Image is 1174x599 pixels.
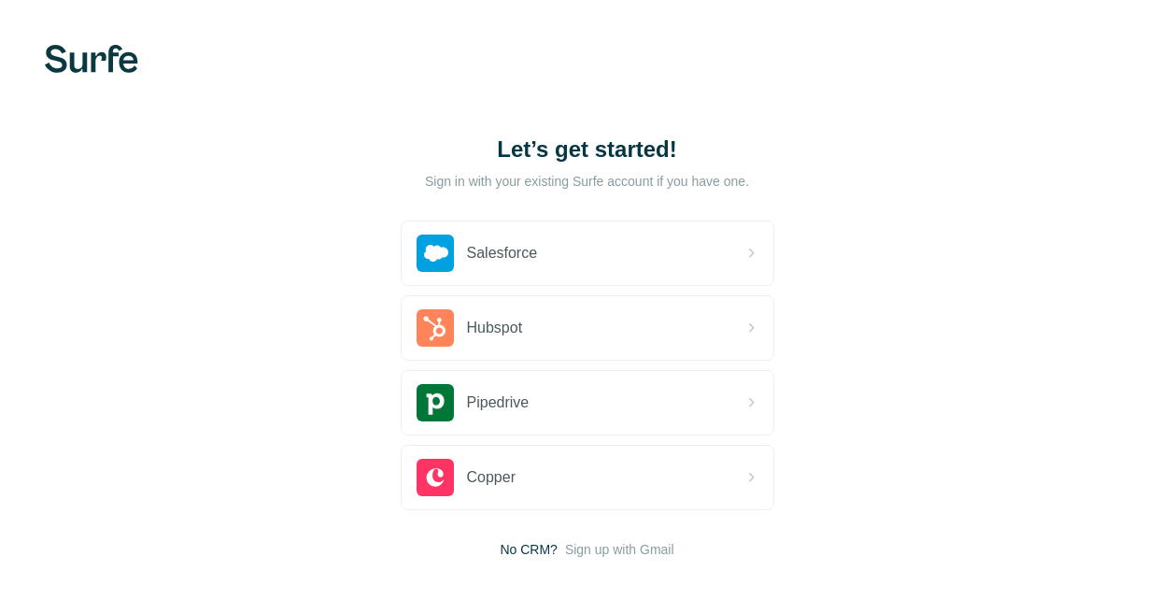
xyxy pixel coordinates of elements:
span: Pipedrive [467,392,530,414]
button: Sign up with Gmail [565,540,674,559]
img: salesforce's logo [417,235,454,272]
span: Salesforce [467,242,538,264]
img: pipedrive's logo [417,384,454,421]
img: copper's logo [417,459,454,496]
img: hubspot's logo [417,309,454,347]
span: Copper [467,466,516,489]
span: No CRM? [500,540,557,559]
h1: Let’s get started! [401,135,774,164]
img: Surfe's logo [45,45,138,73]
span: Hubspot [467,317,523,339]
p: Sign in with your existing Surfe account if you have one. [425,172,749,191]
